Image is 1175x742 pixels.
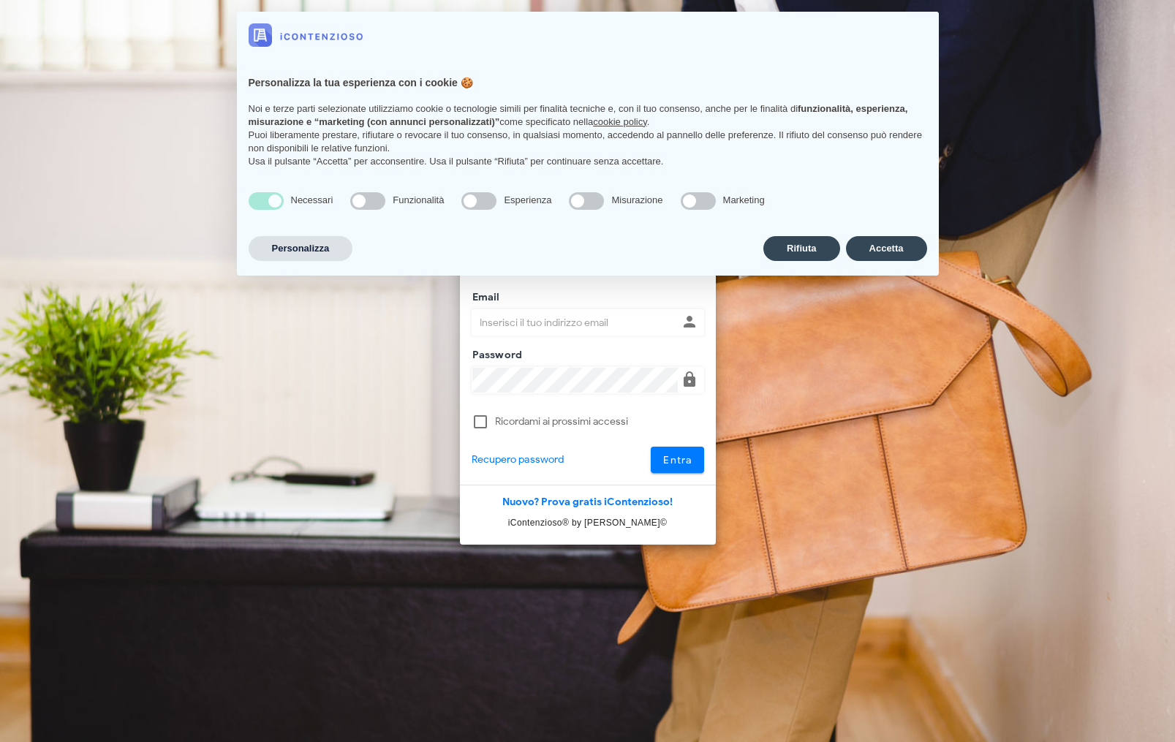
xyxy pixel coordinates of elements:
label: Email [468,290,500,305]
button: Accetta [846,236,927,261]
p: Usa il pulsante “Accetta” per acconsentire. Usa il pulsante “Rifiuta” per continuare senza accett... [249,155,927,168]
button: Entra [651,447,704,473]
p: Puoi liberamente prestare, rifiutare o revocare il tuo consenso, in qualsiasi momento, accedendo ... [249,129,927,155]
a: cookie policy - il link si apre in una nuova scheda [593,116,646,127]
strong: funzionalità, esperienza, misurazione e “marketing (con annunci personalizzati)” [249,103,908,127]
button: Rifiuta [763,236,839,261]
span: Funzionalità [393,194,444,205]
img: logo [249,23,363,47]
input: Inserisci il tuo indirizzo email [472,310,678,335]
span: Esperienza [504,194,551,205]
span: Entra [662,454,692,466]
label: Password [468,348,523,363]
span: Marketing [723,194,765,205]
p: Noi e terze parti selezionate utilizziamo cookie o tecnologie simili per finalità tecniche e, con... [249,102,927,129]
label: Ricordami ai prossimi accessi [495,414,704,429]
span: Misurazione [611,194,662,205]
p: iContenzioso® by [PERSON_NAME]© [460,515,716,530]
h2: Personalizza la tua esperienza con i cookie 🍪 [249,76,927,91]
a: Nuovo? Prova gratis iContenzioso! [502,496,673,508]
button: Personalizza [249,236,353,261]
a: Recupero password [472,452,564,468]
span: Necessari [291,194,333,205]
